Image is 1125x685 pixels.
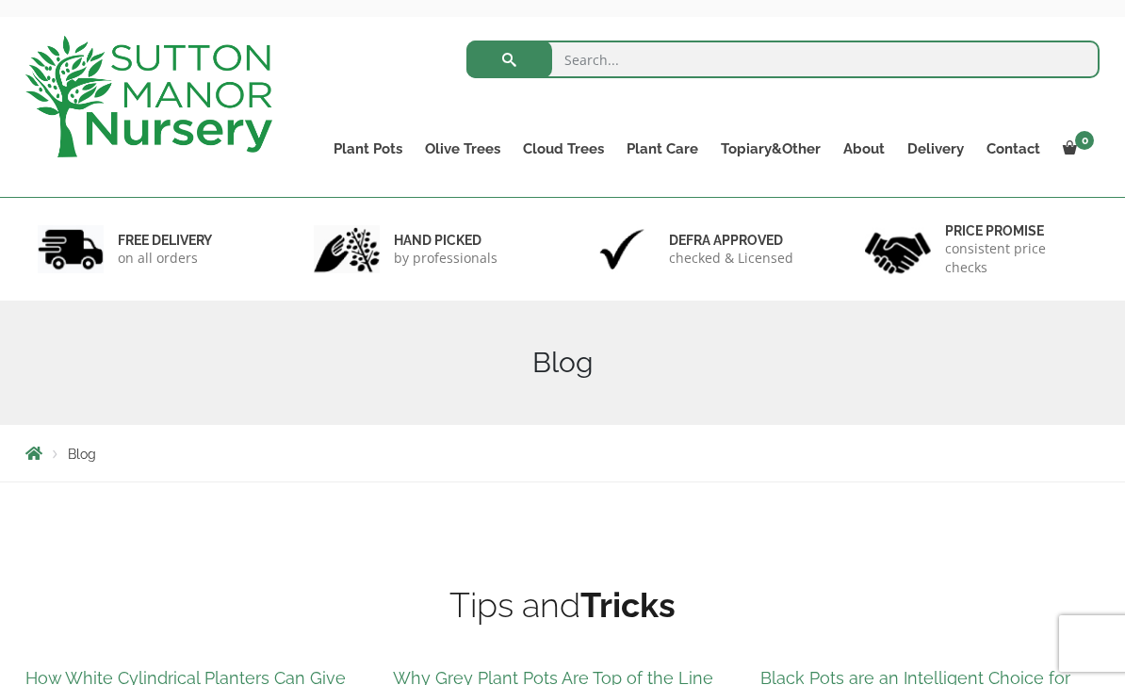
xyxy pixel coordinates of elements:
[832,136,896,162] a: About
[414,136,512,162] a: Olive Trees
[865,220,931,278] img: 4.jpg
[1075,131,1094,150] span: 0
[615,136,709,162] a: Plant Care
[118,249,212,268] p: on all orders
[669,232,793,249] h6: Defra approved
[466,41,1101,78] input: Search...
[25,585,1100,625] h2: Tips and
[118,232,212,249] h6: FREE DELIVERY
[580,585,676,625] b: Tricks
[25,346,1100,380] h1: Blog
[589,225,655,273] img: 3.jpg
[314,225,380,273] img: 2.jpg
[25,36,272,157] img: logo
[945,239,1088,277] p: consistent price checks
[322,136,414,162] a: Plant Pots
[394,249,497,268] p: by professionals
[38,225,104,273] img: 1.jpg
[709,136,832,162] a: Topiary&Other
[68,447,96,462] span: Blog
[512,136,615,162] a: Cloud Trees
[669,249,793,268] p: checked & Licensed
[945,222,1088,239] h6: Price promise
[25,446,1100,461] nav: Breadcrumbs
[975,136,1052,162] a: Contact
[394,232,497,249] h6: hand picked
[896,136,975,162] a: Delivery
[1052,136,1100,162] a: 0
